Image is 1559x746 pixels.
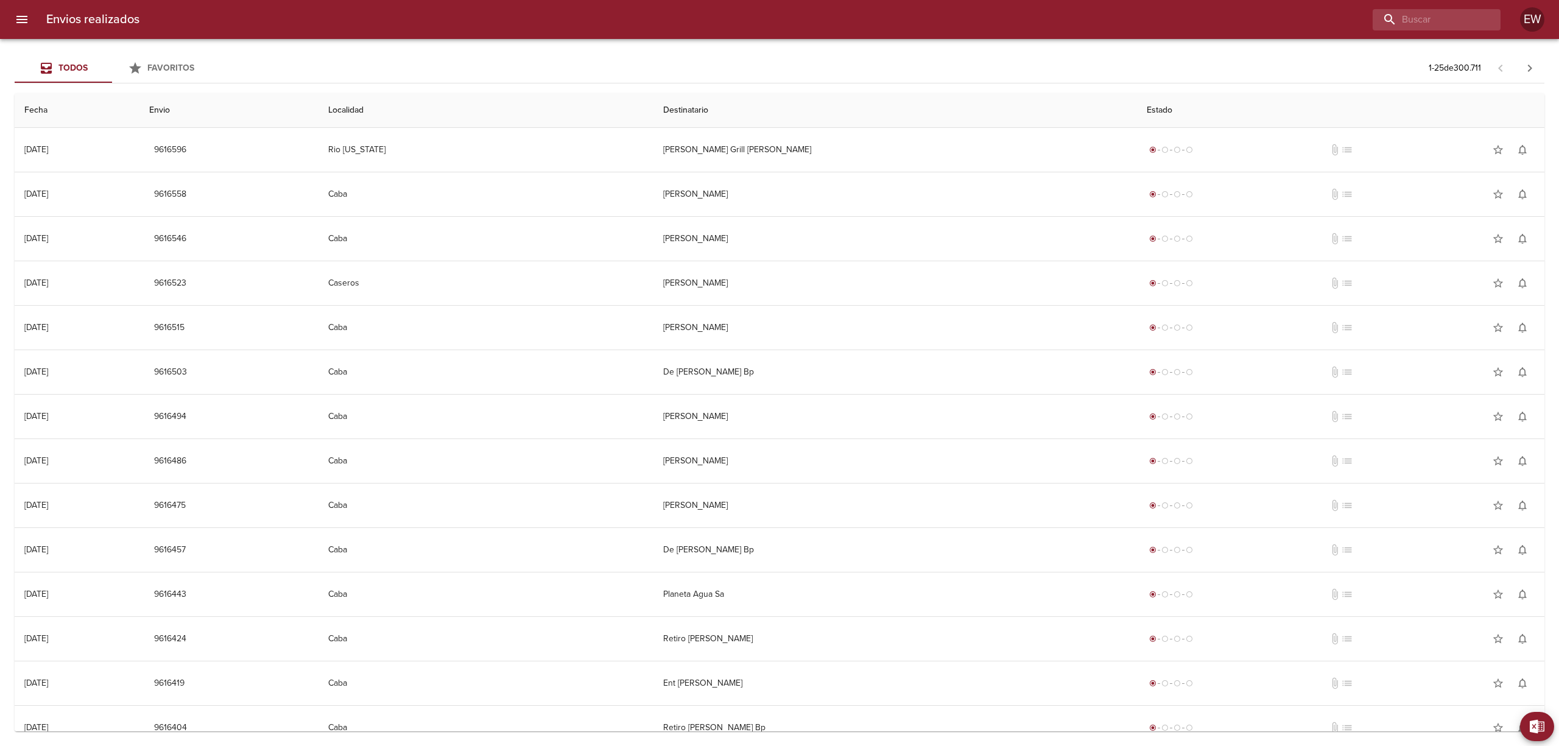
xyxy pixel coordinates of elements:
td: Caba [318,661,653,705]
span: 9616494 [154,409,186,424]
span: No tiene pedido asociado [1341,455,1353,467]
span: 9616503 [154,365,187,380]
span: 9616419 [154,676,185,691]
span: notifications_none [1516,322,1529,334]
span: No tiene documentos adjuntos [1329,322,1341,334]
span: radio_button_unchecked [1186,413,1193,420]
div: [DATE] [24,678,48,688]
span: No tiene pedido asociado [1341,188,1353,200]
button: 9616404 [149,717,192,739]
span: radio_button_unchecked [1161,591,1169,598]
td: De [PERSON_NAME] Bp [653,528,1137,572]
span: notifications_none [1516,277,1529,289]
span: radio_button_unchecked [1161,502,1169,509]
span: No tiene documentos adjuntos [1329,588,1341,600]
button: Agregar a favoritos [1486,271,1510,295]
span: No tiene pedido asociado [1341,588,1353,600]
span: radio_button_checked [1149,413,1156,420]
td: Caba [318,217,653,261]
span: radio_button_checked [1149,546,1156,554]
span: No tiene pedido asociado [1341,322,1353,334]
button: Activar notificaciones [1510,360,1535,384]
span: radio_button_unchecked [1186,146,1193,153]
button: 9616596 [149,139,191,161]
button: 9616494 [149,406,191,428]
span: star_border [1492,188,1504,200]
button: Agregar a favoritos [1486,627,1510,651]
span: star_border [1492,544,1504,556]
span: No tiene documentos adjuntos [1329,233,1341,245]
span: radio_button_checked [1149,502,1156,509]
span: Pagina siguiente [1515,54,1544,83]
td: [PERSON_NAME] [653,484,1137,527]
span: No tiene documentos adjuntos [1329,366,1341,378]
button: Agregar a favoritos [1486,315,1510,340]
button: 9616457 [149,539,191,561]
span: 9616558 [154,187,186,202]
button: Agregar a favoritos [1486,716,1510,740]
div: Generado [1147,410,1195,423]
div: Generado [1147,366,1195,378]
div: Generado [1147,544,1195,556]
button: Activar notificaciones [1510,716,1535,740]
th: Destinatario [653,93,1137,128]
span: No tiene pedido asociado [1341,633,1353,645]
button: 9616486 [149,450,191,473]
span: notifications_none [1516,677,1529,689]
span: star_border [1492,588,1504,600]
span: No tiene pedido asociado [1341,366,1353,378]
td: Ent [PERSON_NAME] [653,661,1137,705]
div: [DATE] [24,633,48,644]
button: Agregar a favoritos [1486,671,1510,695]
button: Activar notificaciones [1510,182,1535,206]
span: notifications_none [1516,366,1529,378]
button: Activar notificaciones [1510,627,1535,651]
td: [PERSON_NAME] [653,395,1137,438]
span: 9616457 [154,543,186,558]
td: [PERSON_NAME] [653,172,1137,216]
span: 9616404 [154,720,187,736]
span: radio_button_unchecked [1174,191,1181,198]
span: Pagina anterior [1486,62,1515,74]
span: radio_button_checked [1149,635,1156,642]
span: radio_button_unchecked [1174,502,1181,509]
span: radio_button_unchecked [1161,413,1169,420]
span: radio_button_unchecked [1174,457,1181,465]
span: radio_button_unchecked [1186,324,1193,331]
td: Caba [318,528,653,572]
div: Generado [1147,677,1195,689]
span: radio_button_unchecked [1186,724,1193,731]
button: Activar notificaciones [1510,271,1535,295]
span: radio_button_unchecked [1161,235,1169,242]
button: Activar notificaciones [1510,449,1535,473]
button: Activar notificaciones [1510,404,1535,429]
span: radio_button_checked [1149,146,1156,153]
div: Generado [1147,455,1195,467]
span: No tiene pedido asociado [1341,277,1353,289]
span: star_border [1492,499,1504,512]
button: 9616503 [149,361,192,384]
span: 9616486 [154,454,186,469]
span: radio_button_checked [1149,591,1156,598]
span: notifications_none [1516,544,1529,556]
span: No tiene documentos adjuntos [1329,188,1341,200]
span: notifications_none [1516,588,1529,600]
button: Activar notificaciones [1510,227,1535,251]
span: star_border [1492,722,1504,734]
span: Todos [58,63,88,73]
span: notifications_none [1516,188,1529,200]
span: radio_button_unchecked [1161,546,1169,554]
td: [PERSON_NAME] [653,439,1137,483]
button: Agregar a favoritos [1486,138,1510,162]
div: Generado [1147,233,1195,245]
div: Generado [1147,277,1195,289]
div: Generado [1147,588,1195,600]
span: radio_button_unchecked [1174,724,1181,731]
span: radio_button_unchecked [1174,324,1181,331]
th: Envio [139,93,318,128]
span: No tiene pedido asociado [1341,410,1353,423]
span: radio_button_unchecked [1161,635,1169,642]
div: Generado [1147,499,1195,512]
div: Tabs Envios [15,54,209,83]
span: No tiene documentos adjuntos [1329,455,1341,467]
